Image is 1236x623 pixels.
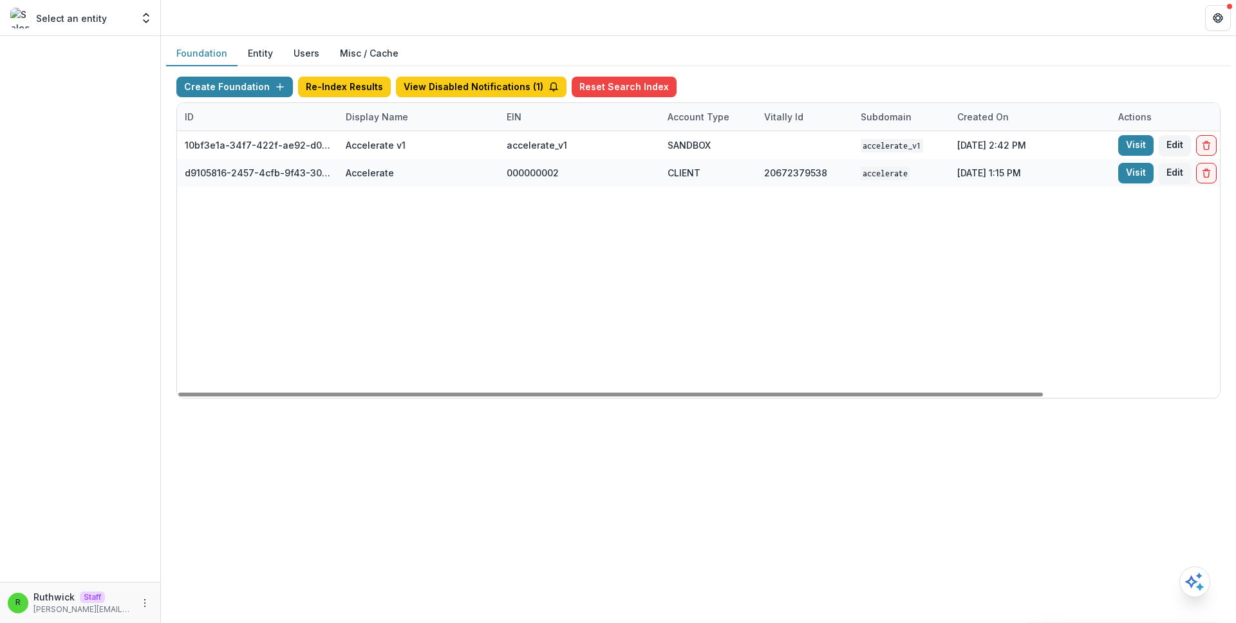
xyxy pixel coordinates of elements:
[861,167,910,180] code: accelerate
[80,591,105,603] p: Staff
[1118,135,1154,156] a: Visit
[15,599,21,607] div: Ruthwick
[1196,135,1217,156] button: Delete Foundation
[330,41,409,66] button: Misc / Cache
[950,110,1016,124] div: Created on
[1159,163,1191,183] button: Edit
[950,103,1110,131] div: Created on
[338,110,416,124] div: Display Name
[861,139,923,153] code: accelerate_v1
[853,110,919,124] div: Subdomain
[853,103,950,131] div: Subdomain
[668,138,711,152] div: SANDBOX
[298,77,391,97] button: Re-Index Results
[1205,5,1231,31] button: Get Help
[36,12,107,25] p: Select an entity
[660,110,737,124] div: Account Type
[238,41,283,66] button: Entity
[346,166,394,180] div: Accelerate
[137,5,155,31] button: Open entity switcher
[507,166,559,180] div: 000000002
[950,131,1110,159] div: [DATE] 2:42 PM
[176,77,293,97] button: Create Foundation
[499,110,529,124] div: EIN
[338,103,499,131] div: Display Name
[185,138,330,152] div: 10bf3e1a-34f7-422f-ae92-d0f6b8bdf726
[33,590,75,604] p: Ruthwick
[764,166,827,180] div: 20672379538
[507,138,567,152] div: accelerate_v1
[1110,110,1159,124] div: Actions
[177,103,338,131] div: ID
[756,110,811,124] div: Vitally Id
[660,103,756,131] div: Account Type
[346,138,406,152] div: Accelerate v1
[10,8,31,28] img: Select an entity
[185,166,330,180] div: d9105816-2457-4cfb-9f43-30780dc54009
[177,110,201,124] div: ID
[950,159,1110,187] div: [DATE] 1:15 PM
[756,103,853,131] div: Vitally Id
[499,103,660,131] div: EIN
[166,41,238,66] button: Foundation
[137,595,153,611] button: More
[396,77,566,97] button: View Disabled Notifications (1)
[668,166,700,180] div: CLIENT
[283,41,330,66] button: Users
[572,77,677,97] button: Reset Search Index
[1159,135,1191,156] button: Edit
[1179,566,1210,597] button: Open AI Assistant
[1118,163,1154,183] a: Visit
[1196,163,1217,183] button: Delete Foundation
[33,604,132,615] p: [PERSON_NAME][EMAIL_ADDRESS][DOMAIN_NAME]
